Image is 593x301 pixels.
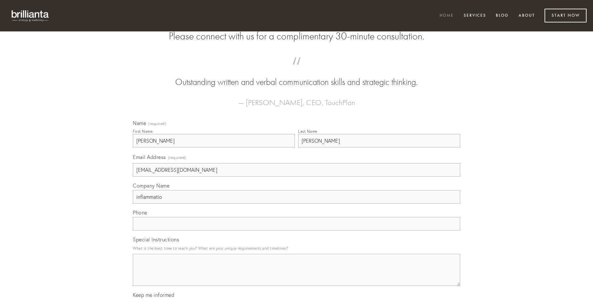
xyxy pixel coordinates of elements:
[545,9,587,22] a: Start Now
[492,11,513,21] a: Blog
[133,30,460,42] h2: Please connect with us for a complimentary 30-minute consultation.
[460,11,490,21] a: Services
[133,120,146,126] span: Name
[168,153,186,162] span: (required)
[133,236,179,243] span: Special Instructions
[133,292,174,298] span: Keep me informed
[435,11,458,21] a: Home
[143,63,450,88] blockquote: Outstanding written and verbal communication skills and strategic thinking.
[143,88,450,109] figcaption: — [PERSON_NAME], CEO, TouchPlan
[133,154,166,160] span: Email Address
[298,129,317,134] div: Last Name
[133,209,147,216] span: Phone
[133,244,460,253] p: What is the best time to reach you? What are your unique requirements and timelines?
[514,11,539,21] a: About
[143,63,450,76] span: “
[148,122,166,126] span: (required)
[133,129,152,134] div: First Name
[133,182,169,189] span: Company Name
[6,6,55,25] img: brillianta - research, strategy, marketing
